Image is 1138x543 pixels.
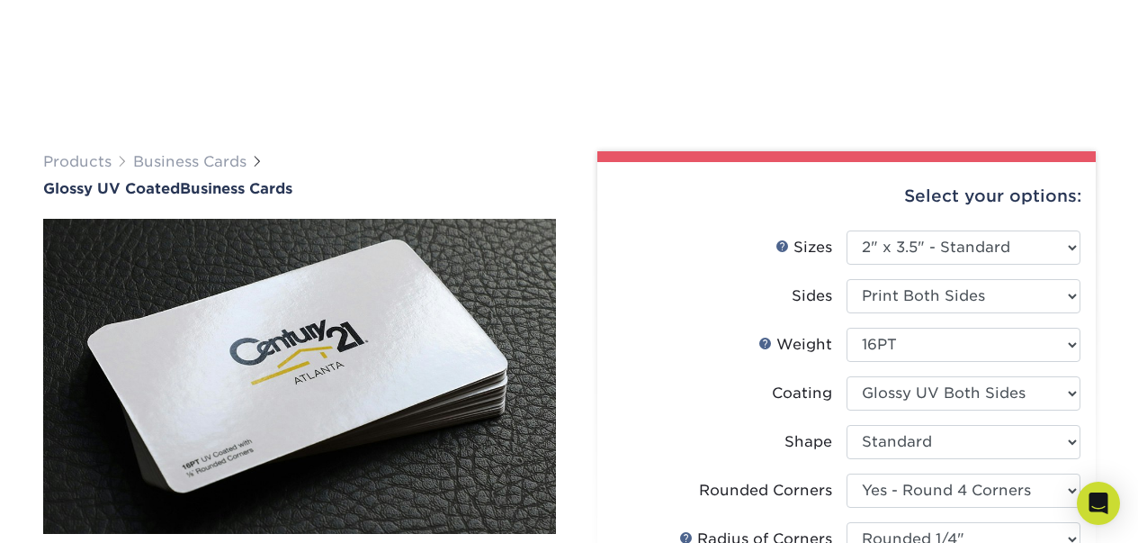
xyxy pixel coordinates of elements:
[775,237,832,258] div: Sizes
[4,488,153,537] iframe: Google Customer Reviews
[43,180,556,197] h1: Business Cards
[43,180,180,197] span: Glossy UV Coated
[699,480,832,502] div: Rounded Corners
[758,334,832,356] div: Weight
[792,285,832,307] div: Sides
[43,180,556,197] a: Glossy UV CoatedBusiness Cards
[772,383,832,404] div: Coating
[1077,482,1120,525] div: Open Intercom Messenger
[612,162,1081,231] div: Select your options:
[784,431,832,453] div: Shape
[43,153,112,170] a: Products
[133,153,246,170] a: Business Cards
